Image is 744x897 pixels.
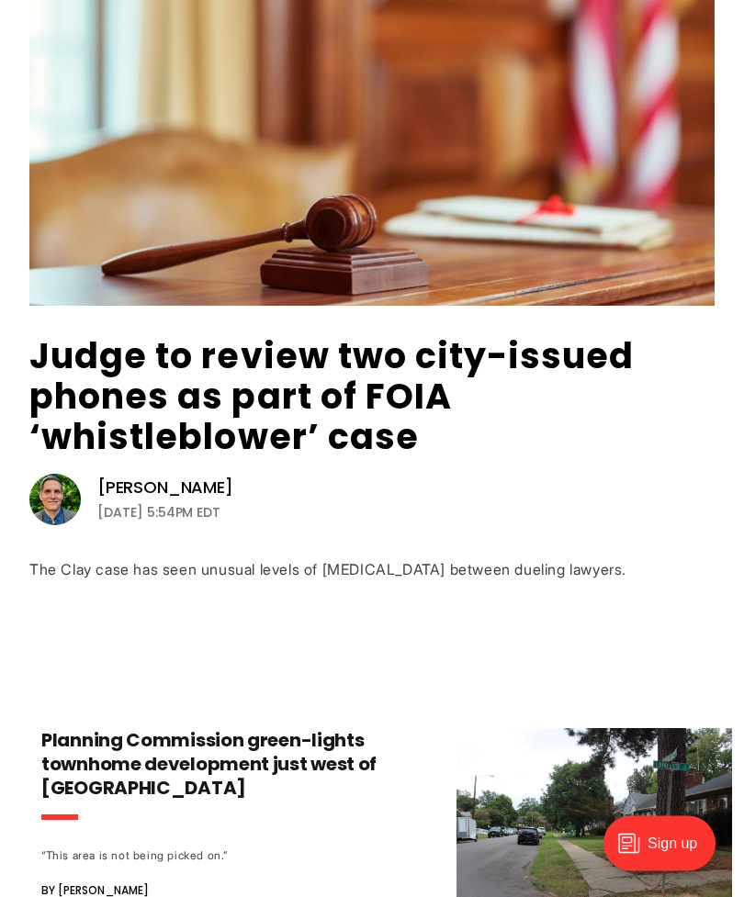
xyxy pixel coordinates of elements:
time: [DATE] 5:54PM EDT [97,502,220,524]
img: Graham Moomaw [29,475,81,526]
iframe: portal-trigger [588,807,744,897]
div: The Clay case has seen unusual levels of [MEDICAL_DATA] between dueling lawyers. [29,561,715,580]
h3: Planning Commission green-lights townhome development just west of [GEOGRAPHIC_DATA] [41,729,383,801]
a: Judge to review two city-issued phones as part of FOIA ‘whistleblower’ case [29,332,635,462]
a: [PERSON_NAME] [97,477,233,499]
div: “This area is not being picked on.” [41,847,383,866]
